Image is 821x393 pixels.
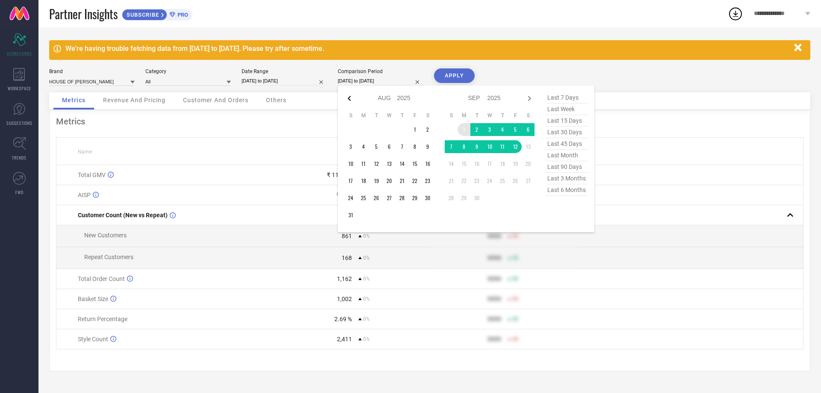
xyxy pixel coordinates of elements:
span: Revenue And Pricing [103,97,165,103]
div: Next month [524,93,535,103]
div: Open download list [728,6,743,21]
span: 0% [363,233,370,239]
th: Friday [408,112,421,119]
th: Monday [357,112,370,119]
input: Select comparison period [338,77,423,86]
td: Tue Sep 09 2025 [470,140,483,153]
td: Sun Aug 17 2025 [344,174,357,187]
td: Sat Sep 06 2025 [522,123,535,136]
td: Tue Aug 12 2025 [370,157,383,170]
a: SUBSCRIBEPRO [122,7,192,21]
span: Style Count [78,336,108,343]
span: 0% [363,255,370,261]
span: 50 [512,336,518,342]
div: 9999 [487,295,501,302]
td: Tue Aug 26 2025 [370,192,383,204]
span: Basket Size [78,295,108,302]
span: 0% [363,316,370,322]
td: Sat Aug 02 2025 [421,123,434,136]
div: 9999 [487,275,501,282]
span: 50 [512,233,518,239]
td: Tue Aug 19 2025 [370,174,383,187]
td: Fri Aug 29 2025 [408,192,421,204]
span: last 6 months [545,184,588,196]
td: Sat Aug 16 2025 [421,157,434,170]
span: Others [266,97,286,103]
span: Total Order Count [78,275,125,282]
span: AISP [78,192,91,198]
td: Mon Sep 15 2025 [458,157,470,170]
td: Mon Sep 08 2025 [458,140,470,153]
div: 2.69 % [334,316,352,322]
td: Thu Sep 11 2025 [496,140,509,153]
td: Mon Sep 22 2025 [458,174,470,187]
div: Comparison Period [338,68,423,74]
div: Metrics [56,116,803,127]
span: SUBSCRIBE [122,12,161,18]
td: Sun Aug 10 2025 [344,157,357,170]
span: last 30 days [545,127,588,138]
span: last 90 days [545,161,588,173]
span: WORKSPACE [8,85,31,92]
div: 861 [342,233,352,239]
td: Sun Aug 24 2025 [344,192,357,204]
div: 9999 [487,233,501,239]
span: 0% [363,296,370,302]
th: Tuesday [370,112,383,119]
div: 2,411 [337,336,352,343]
td: Sat Sep 20 2025 [522,157,535,170]
span: last month [545,150,588,161]
td: Fri Aug 01 2025 [408,123,421,136]
td: Sun Aug 03 2025 [344,140,357,153]
span: 50 [512,255,518,261]
td: Thu Sep 25 2025 [496,174,509,187]
input: Select date range [242,77,327,86]
div: 1,162 [337,275,352,282]
div: ₹ 869 [337,192,352,198]
td: Mon Aug 25 2025 [357,192,370,204]
span: last 45 days [545,138,588,150]
th: Thursday [396,112,408,119]
span: Repeat Customers [84,254,133,260]
td: Wed Aug 20 2025 [383,174,396,187]
td: Sat Aug 09 2025 [421,140,434,153]
div: Category [145,68,231,74]
td: Thu Sep 04 2025 [496,123,509,136]
th: Wednesday [483,112,496,119]
div: Date Range [242,68,327,74]
td: Sun Sep 14 2025 [445,157,458,170]
span: FWD [15,189,24,195]
th: Sunday [445,112,458,119]
div: We're having trouble fetching data from [DATE] to [DATE]. Please try after sometime. [65,44,790,53]
th: Saturday [522,112,535,119]
td: Tue Sep 23 2025 [470,174,483,187]
span: 50 [512,316,518,322]
td: Tue Sep 02 2025 [470,123,483,136]
span: Return Percentage [78,316,127,322]
span: Metrics [62,97,86,103]
td: Tue Aug 05 2025 [370,140,383,153]
span: New Customers [84,232,127,239]
div: Previous month [344,93,354,103]
td: Sun Sep 28 2025 [445,192,458,204]
td: Sat Sep 13 2025 [522,140,535,153]
td: Fri Sep 26 2025 [509,174,522,187]
td: Mon Aug 18 2025 [357,174,370,187]
td: Fri Aug 22 2025 [408,174,421,187]
td: Mon Aug 11 2025 [357,157,370,170]
span: last 3 months [545,173,588,184]
td: Sat Aug 30 2025 [421,192,434,204]
th: Wednesday [383,112,396,119]
td: Wed Sep 24 2025 [483,174,496,187]
span: Customer And Orders [183,97,248,103]
td: Thu Aug 14 2025 [396,157,408,170]
td: Fri Sep 19 2025 [509,157,522,170]
span: 50 [512,296,518,302]
td: Thu Aug 21 2025 [396,174,408,187]
span: Partner Insights [49,5,118,23]
th: Sunday [344,112,357,119]
span: PRO [175,12,188,18]
td: Fri Sep 12 2025 [509,140,522,153]
td: Fri Aug 08 2025 [408,140,421,153]
span: last week [545,103,588,115]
